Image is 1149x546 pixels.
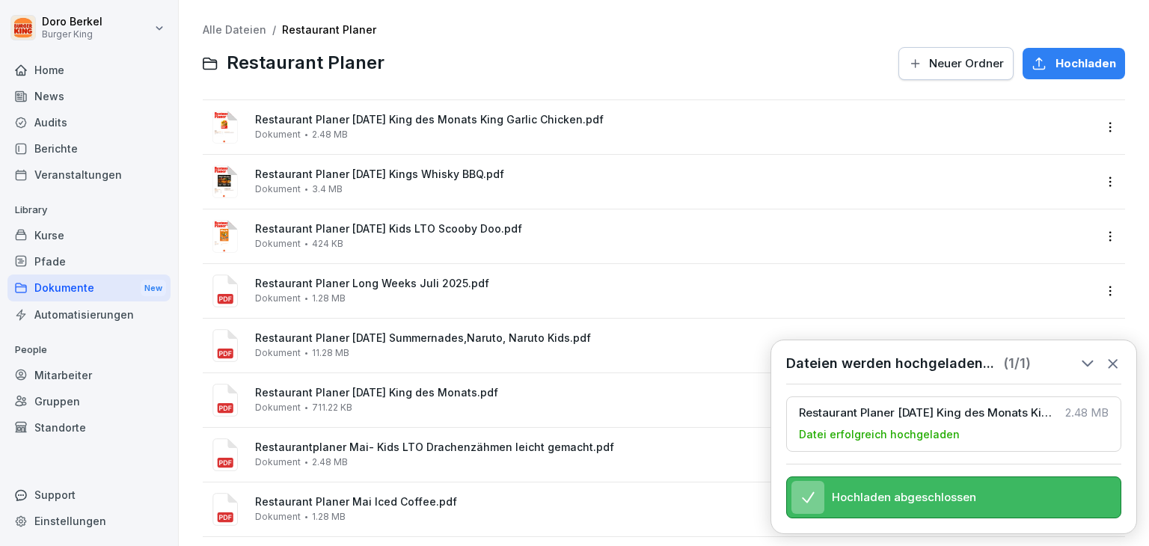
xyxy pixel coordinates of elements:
a: Standorte [7,414,171,441]
span: Restaurant Planer Mai Iced Coffee.pdf [255,496,1094,509]
a: Gruppen [7,388,171,414]
span: / [272,24,276,37]
span: Dokument [255,239,301,249]
a: Alle Dateien [203,23,266,36]
a: Berichte [7,135,171,162]
span: Datei erfolgreich hochgeladen [799,427,960,442]
button: Neuer Ordner [898,47,1014,80]
span: Dokument [255,184,301,194]
button: Hochladen [1023,48,1125,79]
div: Support [7,482,171,508]
span: Restaurant Planer [DATE] King des Monats King Garlic Chicken.pdf [799,406,1056,420]
p: People [7,338,171,362]
span: 711.22 KB [312,402,352,413]
a: Mitarbeiter [7,362,171,388]
span: Restaurant Planer [DATE] King des Monats.pdf [255,387,1094,399]
span: 11.28 MB [312,348,349,358]
span: Restaurant Planer [DATE] King des Monats King Garlic Chicken.pdf [255,114,1094,126]
a: DokumenteNew [7,274,171,302]
span: Restaurant Planer [DATE] Kids LTO Scooby Doo.pdf [255,223,1094,236]
a: Automatisierungen [7,301,171,328]
span: Restaurant Planer [DATE] Kings Whisky BBQ.pdf [255,168,1094,181]
div: New [141,280,166,297]
span: 424 KB [312,239,343,249]
a: News [7,83,171,109]
p: Library [7,198,171,222]
span: ( 1 / 1 ) [1003,355,1031,372]
a: Restaurant Planer [282,23,376,36]
span: Dokument [255,512,301,522]
span: 2.48 MB [312,129,348,140]
span: Dateien werden hochgeladen... [786,355,994,372]
span: Restaurant Planer [227,52,384,74]
span: Dokument [255,402,301,413]
span: Dokument [255,129,301,140]
span: Dokument [255,293,301,304]
div: Dokumente [7,274,171,302]
a: Audits [7,109,171,135]
a: Pfade [7,248,171,274]
span: Dokument [255,457,301,467]
p: Doro Berkel [42,16,102,28]
span: Hochladen abgeschlossen [832,491,976,504]
span: Restaurant Planer [DATE] Summernades,Naruto, Naruto Kids.pdf [255,332,1094,345]
p: Burger King [42,29,102,40]
span: 1.28 MB [312,512,346,522]
span: 3.4 MB [312,184,343,194]
span: Restaurant Planer Long Weeks Juli 2025.pdf [255,277,1094,290]
span: Restaurantplaner Mai- Kids LTO Drachenzähmen leicht gemacht.pdf [255,441,1094,454]
a: Home [7,57,171,83]
span: 2.48 MB [312,457,348,467]
span: Hochladen [1055,55,1116,72]
a: Veranstaltungen [7,162,171,188]
span: Dokument [255,348,301,358]
a: Einstellungen [7,508,171,534]
span: 2.48 MB [1065,406,1109,420]
a: Kurse [7,222,171,248]
span: Neuer Ordner [929,55,1004,72]
span: 1.28 MB [312,293,346,304]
